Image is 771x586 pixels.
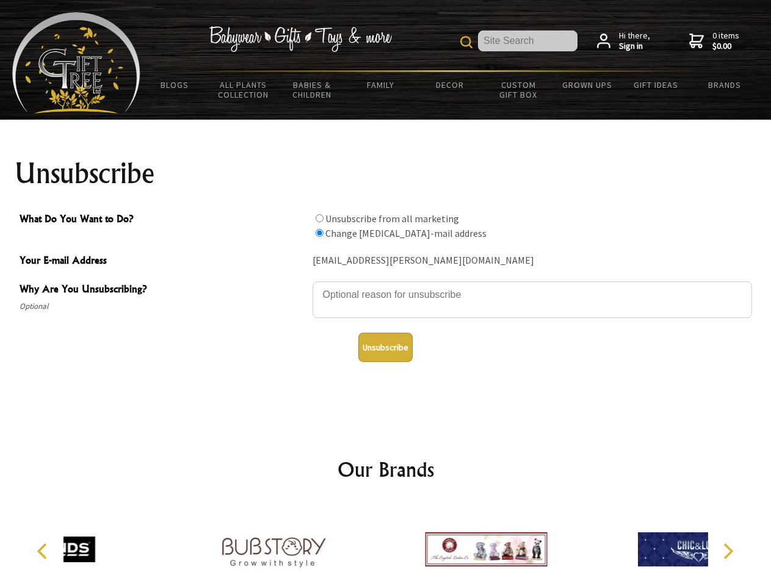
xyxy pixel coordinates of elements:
a: Brands [690,72,759,98]
div: [EMAIL_ADDRESS][PERSON_NAME][DOMAIN_NAME] [313,251,752,270]
input: Site Search [478,31,577,51]
span: What Do You Want to Do? [20,211,306,229]
a: Decor [415,72,484,98]
a: Grown Ups [552,72,621,98]
span: Hi there, [619,31,650,52]
button: Unsubscribe [358,333,413,362]
a: Babies & Children [278,72,347,107]
a: BLOGS [140,72,209,98]
a: All Plants Collection [209,72,278,107]
strong: Sign in [619,41,650,52]
img: Babyware - Gifts - Toys and more... [12,12,140,114]
a: Hi there,Sign in [597,31,650,52]
label: Change [MEDICAL_DATA]-mail address [325,227,487,239]
span: Why Are You Unsubscribing? [20,281,306,299]
span: Optional [20,299,306,314]
img: Babywear - Gifts - Toys & more [209,26,392,52]
h2: Our Brands [24,455,747,484]
span: 0 items [712,30,739,52]
input: What Do You Want to Do? [316,229,324,237]
label: Unsubscribe from all marketing [325,212,459,225]
img: product search [460,36,472,48]
strong: $0.00 [712,41,739,52]
button: Previous [31,538,57,565]
a: Custom Gift Box [484,72,553,107]
a: Gift Ideas [621,72,690,98]
span: Your E-mail Address [20,253,306,270]
input: What Do You Want to Do? [316,214,324,222]
textarea: Why Are You Unsubscribing? [313,281,752,318]
a: 0 items$0.00 [689,31,739,52]
button: Next [714,538,741,565]
a: Family [347,72,416,98]
h1: Unsubscribe [15,159,757,188]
